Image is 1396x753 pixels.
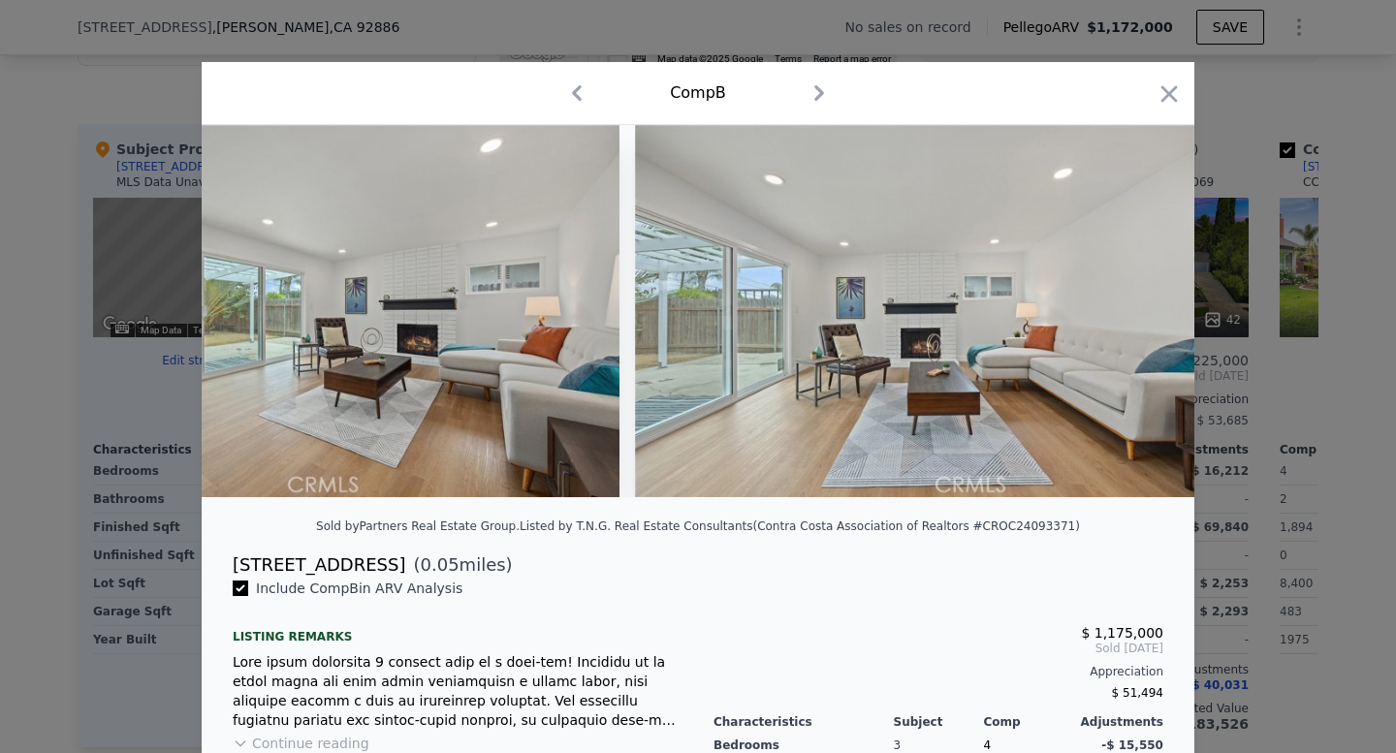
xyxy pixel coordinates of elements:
div: Listed by T.N.G. Real Estate Consultants (Contra Costa Association of Realtors #CROC24093371) [520,519,1080,533]
div: Subject [894,714,984,730]
div: Sold by Partners Real Estate Group . [316,519,520,533]
span: Include Comp B in ARV Analysis [248,580,470,596]
span: Sold [DATE] [714,641,1163,656]
span: $ 1,175,000 [1081,625,1163,641]
div: Appreciation [714,664,1163,679]
span: $ 51,494 [1112,686,1163,700]
button: Continue reading [233,734,369,753]
span: ( miles) [405,551,512,579]
span: 0.05 [421,554,460,575]
img: Property Img [60,125,619,497]
span: -$ 15,550 [1101,738,1163,752]
span: 4 [983,738,991,752]
div: Listing remarks [233,613,682,644]
div: Lore ipsum dolorsita 9 consect adip el s doei-tem! Incididu ut la etdol magna ali enim admin veni... [233,652,682,730]
div: Comp [983,714,1073,730]
img: Property Img [635,125,1194,497]
div: Comp B [670,81,726,105]
div: Adjustments [1073,714,1163,730]
div: [STREET_ADDRESS] [233,551,405,579]
div: Characteristics [714,714,894,730]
